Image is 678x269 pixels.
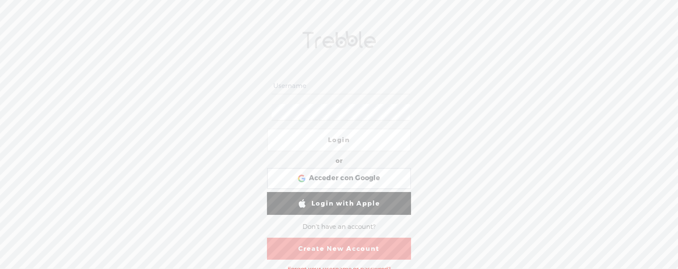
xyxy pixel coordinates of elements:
a: Login with Apple [267,192,411,215]
div: Don't have an account? [303,218,375,236]
span: Acceder con Google [309,174,380,183]
a: Create New Account [267,238,411,260]
input: Username [272,78,409,94]
a: Login [267,129,411,151]
div: Acceder con Google [267,168,411,189]
div: or [336,154,342,168]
